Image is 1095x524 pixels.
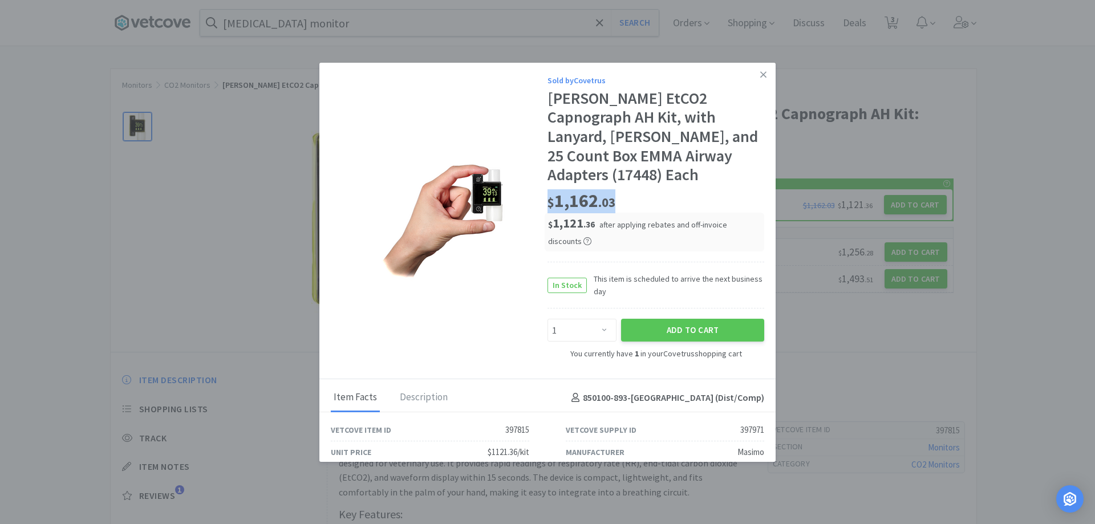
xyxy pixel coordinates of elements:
div: [PERSON_NAME] EtCO2 Capnograph AH Kit, with Lanyard, [PERSON_NAME], and 25 Count Box EMMA Airway ... [547,89,764,185]
span: . 36 [583,219,595,230]
img: 08290f8f22234b21a9356108a568aa30_397971.png [368,146,510,289]
span: 1,121 [548,215,595,231]
div: Sold by Covetrus [547,74,764,87]
div: Masimo [737,445,764,459]
span: $ [547,194,554,210]
div: $1121.36/kit [488,445,529,459]
h4: 850100-893 - [GEOGRAPHIC_DATA] (Dist/Comp) [567,391,764,405]
div: 397971 [740,423,764,437]
span: In Stock [548,278,586,293]
div: Unit Price [331,446,371,458]
div: Open Intercom Messenger [1056,485,1084,513]
div: Manufacturer [566,446,624,458]
span: This item is scheduled to arrive the next business day [587,273,764,298]
div: Description [397,384,451,412]
span: after applying rebates and off-invoice discounts [548,220,727,246]
span: 1,162 [547,189,615,212]
div: 397815 [505,423,529,437]
span: . 03 [598,194,615,210]
strong: 1 [635,348,639,359]
div: Vetcove Supply ID [566,424,636,436]
button: Add to Cart [621,319,764,342]
div: You currently have in your Covetrus shopping cart [547,347,764,360]
div: Vetcove Item ID [331,424,391,436]
span: $ [548,219,553,230]
div: Item Facts [331,384,380,412]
